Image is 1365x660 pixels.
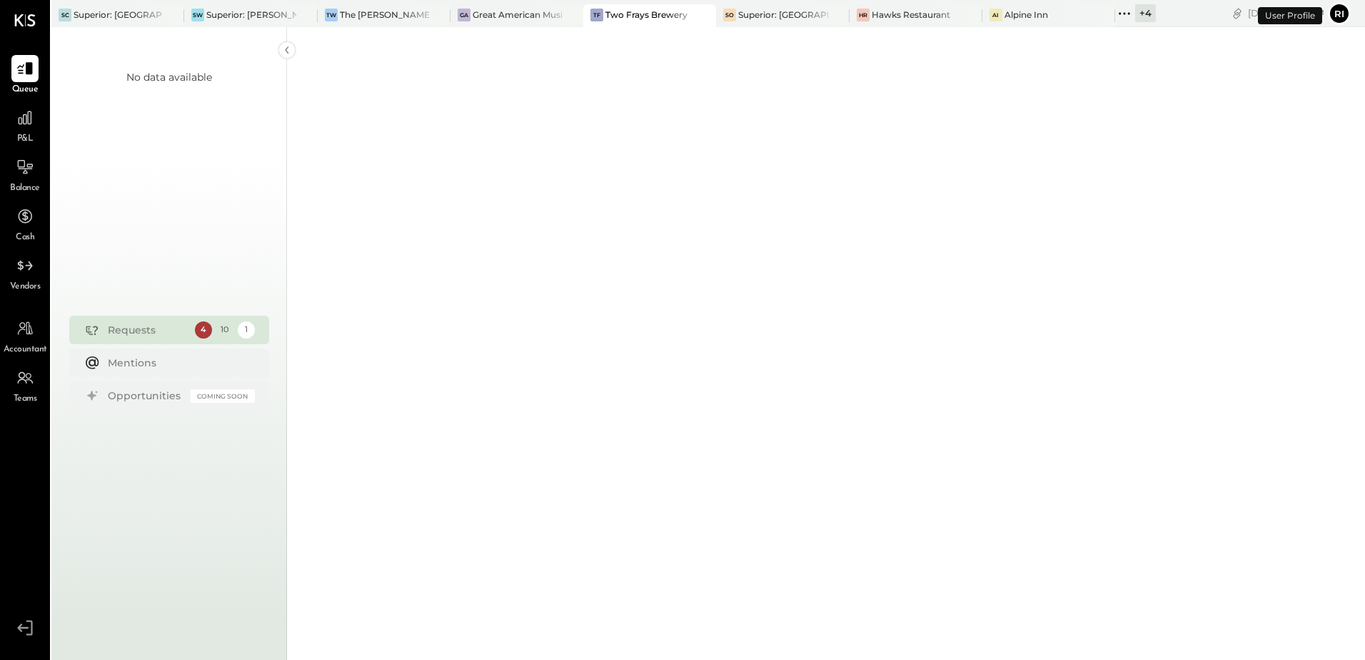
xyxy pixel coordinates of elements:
[10,182,40,195] span: Balance
[126,70,212,84] div: No data available
[1004,9,1048,21] div: Alpine Inn
[989,9,1002,21] div: AI
[14,393,37,406] span: Teams
[1135,4,1156,22] div: + 4
[238,321,255,339] div: 1
[590,9,603,21] div: TF
[1,55,49,96] a: Queue
[473,9,562,21] div: Great American Music Hall
[1328,2,1351,25] button: Ri
[723,9,736,21] div: SO
[206,9,296,21] div: Superior: [PERSON_NAME]
[458,9,470,21] div: GA
[10,281,41,294] span: Vendors
[1,252,49,294] a: Vendors
[1,104,49,146] a: P&L
[872,9,950,21] div: Hawks Restaurant
[108,389,183,403] div: Opportunities
[17,133,34,146] span: P&L
[1,203,49,244] a: Cash
[1230,6,1244,21] div: copy link
[1,315,49,356] a: Accountant
[340,9,429,21] div: The [PERSON_NAME]
[59,9,71,21] div: SC
[1,154,49,195] a: Balance
[325,9,338,21] div: TW
[1248,6,1324,20] div: [DATE]
[12,84,39,96] span: Queue
[216,321,233,339] div: 10
[738,9,827,21] div: Superior: [GEOGRAPHIC_DATA]
[74,9,163,21] div: Superior: [GEOGRAPHIC_DATA]
[1,364,49,406] a: Teams
[108,323,188,337] div: Requests
[605,9,687,21] div: Two Frays Brewery
[1258,7,1322,24] div: User Profile
[4,344,47,356] span: Accountant
[195,321,212,339] div: 4
[191,9,204,21] div: SW
[16,231,34,244] span: Cash
[857,9,870,21] div: HR
[108,356,248,370] div: Mentions
[191,389,255,403] div: Coming Soon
